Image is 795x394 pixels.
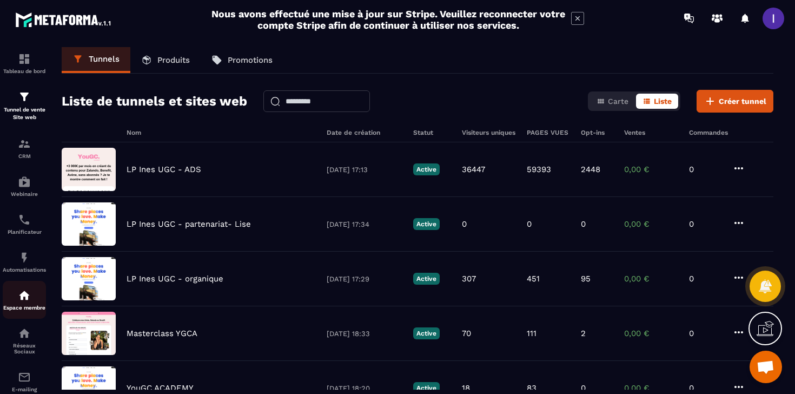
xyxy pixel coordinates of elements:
p: 0,00 € [624,165,678,174]
p: E-mailing [3,386,46,392]
p: 0,00 € [624,329,678,338]
h6: Date de création [327,129,402,136]
a: formationformationTableau de bord [3,44,46,82]
a: automationsautomationsWebinaire [3,167,46,205]
p: Planificateur [3,229,46,235]
img: image [62,148,116,191]
p: 70 [462,329,471,338]
p: 95 [581,274,591,284]
a: Produits [130,47,201,73]
p: 36447 [462,165,485,174]
p: 0 [462,219,467,229]
span: Carte [608,97,628,106]
p: [DATE] 17:34 [327,220,402,228]
a: Promotions [201,47,283,73]
a: Tunnels [62,47,130,73]
img: scheduler [18,213,31,226]
p: Webinaire [3,191,46,197]
button: Liste [636,94,678,109]
p: 451 [527,274,540,284]
p: Active [413,273,440,285]
p: LP Ines UGC - partenariat- Lise [127,219,251,229]
h2: Liste de tunnels et sites web [62,90,247,112]
img: logo [15,10,112,29]
p: [DATE] 18:33 [327,330,402,338]
p: 0 [527,219,532,229]
h6: Visiteurs uniques [462,129,516,136]
p: Automatisations [3,267,46,273]
p: CRM [3,153,46,159]
p: 0 [689,329,721,338]
h6: Commandes [689,129,728,136]
p: 0,00 € [624,383,678,393]
img: social-network [18,327,31,340]
a: schedulerschedulerPlanificateur [3,205,46,243]
p: 0 [689,274,721,284]
img: formation [18,52,31,65]
img: image [62,202,116,246]
p: Active [413,163,440,175]
img: image [62,312,116,355]
p: 0,00 € [624,219,678,229]
p: 0,00 € [624,274,678,284]
span: Créer tunnel [719,96,766,107]
p: YouGC ACADEMY [127,383,194,393]
p: 0 [689,165,721,174]
img: formation [18,137,31,150]
img: automations [18,289,31,302]
p: 0 [689,219,721,229]
img: email [18,371,31,384]
img: automations [18,175,31,188]
p: 2448 [581,165,600,174]
p: LP Ines UGC - organique [127,274,223,284]
p: 2 [581,329,586,338]
a: formationformationCRM [3,129,46,167]
img: formation [18,90,31,103]
h6: PAGES VUES [527,129,570,136]
p: [DATE] 17:13 [327,166,402,174]
a: automationsautomationsAutomatisations [3,243,46,281]
img: image [62,257,116,300]
p: 307 [462,274,476,284]
a: social-networksocial-networkRéseaux Sociaux [3,319,46,363]
p: 0 [581,219,586,229]
p: Active [413,218,440,230]
button: Créer tunnel [697,90,773,113]
button: Carte [590,94,635,109]
div: Ouvrir le chat [750,351,782,383]
p: Masterclass YGCA [127,329,197,338]
p: 0 [581,383,586,393]
span: Liste [654,97,672,106]
p: Tunnels [89,54,120,64]
h6: Statut [413,129,451,136]
p: Réseaux Sociaux [3,343,46,354]
p: Active [413,327,440,339]
a: automationsautomationsEspace membre [3,281,46,319]
p: Espace membre [3,305,46,311]
p: 111 [527,329,536,338]
p: 18 [462,383,470,393]
p: LP Ines UGC - ADS [127,165,201,174]
p: Tableau de bord [3,68,46,74]
p: Produits [157,55,190,65]
p: 83 [527,383,536,393]
a: formationformationTunnel de vente Site web [3,82,46,129]
p: Active [413,382,440,394]
h6: Nom [127,129,316,136]
img: automations [18,251,31,264]
p: Tunnel de vente Site web [3,106,46,121]
p: 0 [689,383,721,393]
p: 59393 [527,165,551,174]
h2: Nous avons effectué une mise à jour sur Stripe. Veuillez reconnecter votre compte Stripe afin de ... [211,8,566,31]
h6: Ventes [624,129,678,136]
p: [DATE] 18:20 [327,384,402,392]
p: Promotions [228,55,273,65]
h6: Opt-ins [581,129,613,136]
p: [DATE] 17:29 [327,275,402,283]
